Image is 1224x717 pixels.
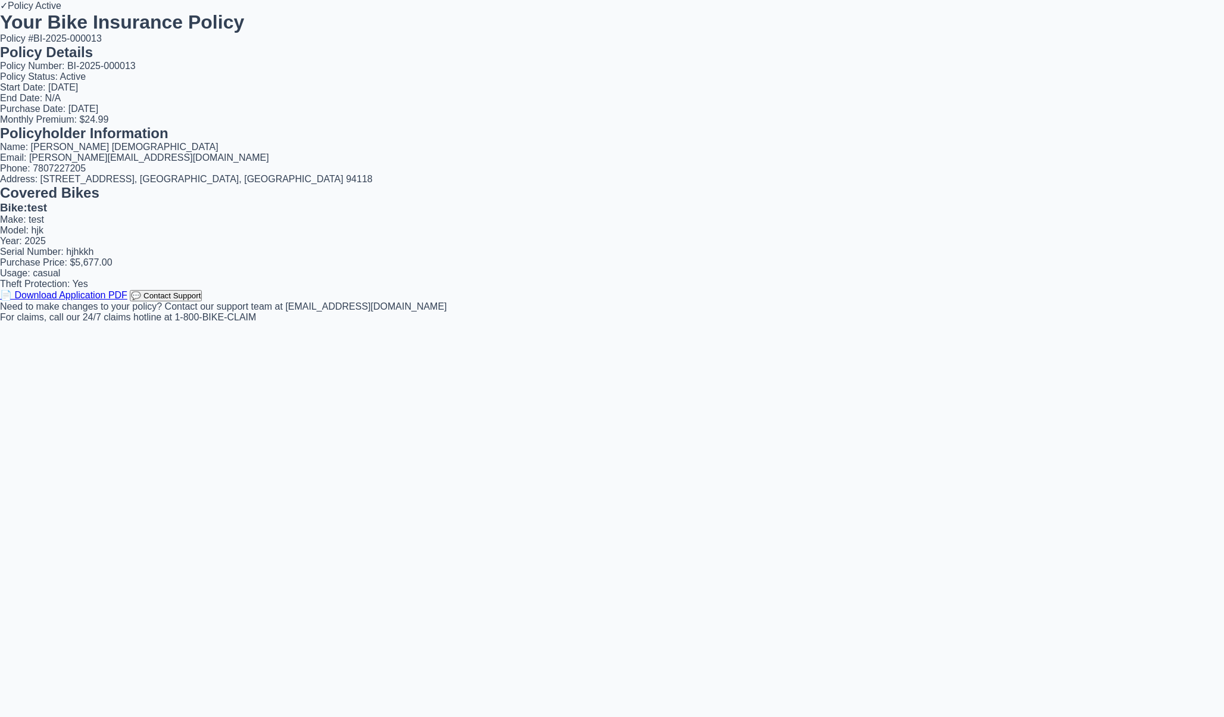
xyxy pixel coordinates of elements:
[29,214,44,225] span: test
[67,61,136,71] span: BI-2025-000013
[33,163,86,173] span: 7807227205
[29,152,269,163] span: [PERSON_NAME][EMAIL_ADDRESS][DOMAIN_NAME]
[70,257,112,267] span: $5,677.00
[130,290,202,301] button: 💬 Contact Support
[45,93,61,103] span: N/A
[24,236,46,246] span: 2025
[60,71,86,82] span: Active
[31,225,43,235] span: hjk
[48,82,78,92] span: [DATE]
[33,268,60,278] span: casual
[66,247,93,257] span: hjhkkh
[73,279,88,289] span: Yes
[40,174,373,184] span: [STREET_ADDRESS] , [GEOGRAPHIC_DATA] , [GEOGRAPHIC_DATA] 94118
[79,114,108,124] span: $24.99
[31,142,218,152] span: [PERSON_NAME] [DEMOGRAPHIC_DATA]
[68,104,98,114] span: [DATE]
